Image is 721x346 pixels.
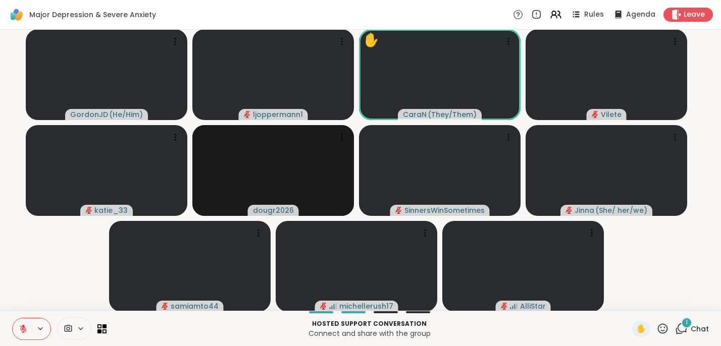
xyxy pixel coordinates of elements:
[584,10,604,20] span: Rules
[113,328,626,338] p: Connect and share with the group
[253,205,294,215] span: dougr2026
[29,10,156,20] span: Major Depression & Severe Anxiety
[404,205,485,215] span: SinnersWinSometimes
[691,324,709,334] span: Chat
[363,30,379,50] div: ✋
[85,207,92,214] span: audio-muted
[684,10,705,20] span: Leave
[162,303,169,310] span: audio-muted
[113,319,626,328] p: Hosted support conversation
[171,301,219,311] span: samiamto44
[520,301,546,311] span: AlliStar
[592,111,599,118] span: audio-muted
[501,303,508,310] span: audio-muted
[403,109,427,120] span: CaraN
[339,301,393,311] span: michellerush17
[253,109,303,120] span: ljoppermann1
[595,205,647,215] span: ( She/ her/we )
[244,111,251,118] span: audio-muted
[636,323,646,335] span: ✋
[109,109,143,120] span: ( He/Him )
[686,318,688,327] span: 1
[233,125,314,216] img: dougr2026
[320,303,327,310] span: audio-muted
[8,6,25,23] img: ShareWell Logomark
[70,109,108,120] span: GordonJD
[428,109,477,120] span: ( They/Them )
[94,205,128,215] span: katie_33
[395,207,402,214] span: audio-muted
[575,205,594,215] span: Jinna
[601,109,622,120] span: Vilete
[565,207,573,214] span: audio-muted
[626,10,655,20] span: Agenda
